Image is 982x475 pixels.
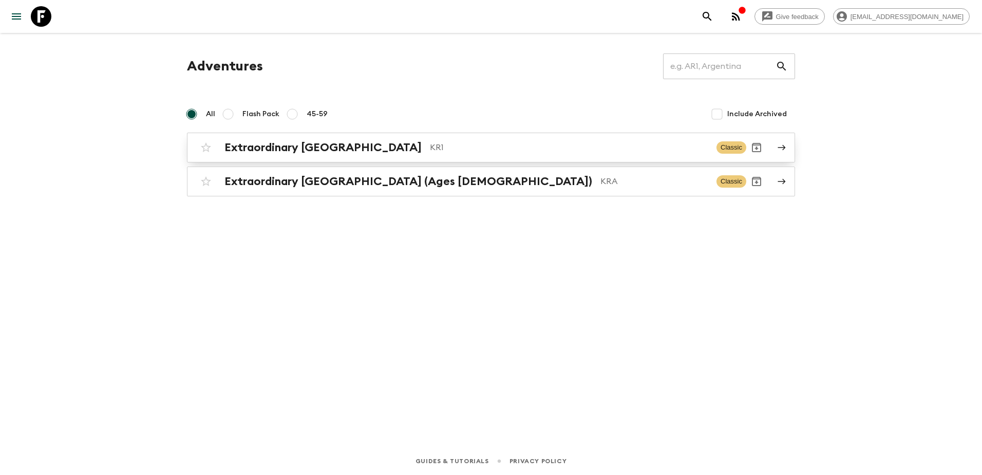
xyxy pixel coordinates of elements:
[187,56,263,77] h1: Adventures
[307,109,328,119] span: 45-59
[242,109,279,119] span: Flash Pack
[187,167,795,196] a: Extraordinary [GEOGRAPHIC_DATA] (Ages [DEMOGRAPHIC_DATA])KRAClassicArchive
[224,141,422,154] h2: Extraordinary [GEOGRAPHIC_DATA]
[6,6,27,27] button: menu
[770,13,824,21] span: Give feedback
[746,171,767,192] button: Archive
[746,137,767,158] button: Archive
[509,455,566,467] a: Privacy Policy
[600,175,708,188] p: KRA
[845,13,969,21] span: [EMAIL_ADDRESS][DOMAIN_NAME]
[754,8,825,25] a: Give feedback
[716,175,746,188] span: Classic
[430,141,708,154] p: KR1
[224,175,592,188] h2: Extraordinary [GEOGRAPHIC_DATA] (Ages [DEMOGRAPHIC_DATA])
[727,109,787,119] span: Include Archived
[187,133,795,162] a: Extraordinary [GEOGRAPHIC_DATA]KR1ClassicArchive
[716,141,746,154] span: Classic
[663,52,776,81] input: e.g. AR1, Argentina
[206,109,215,119] span: All
[833,8,970,25] div: [EMAIL_ADDRESS][DOMAIN_NAME]
[416,455,489,467] a: Guides & Tutorials
[697,6,717,27] button: search adventures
